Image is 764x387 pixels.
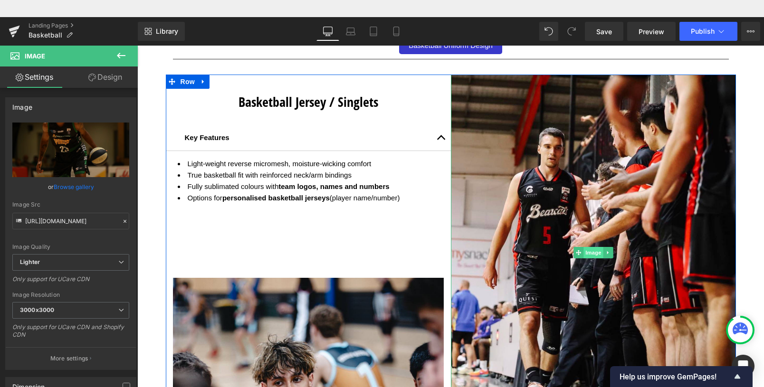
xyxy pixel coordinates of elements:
[12,292,129,298] div: Image Resolution
[40,130,302,141] li: Light-weight reverse micromesh, moisture-wicking comfort
[141,154,252,162] strong: team logos, names and numbers
[562,22,581,41] button: Redo
[362,22,385,41] a: Tablet
[29,22,138,29] a: Landing Pages
[12,201,129,208] div: Image Src
[620,372,732,381] span: Help us improve GemPages!
[741,22,760,41] button: More
[262,8,365,26] a: Basketball Uniform Design
[466,218,476,230] a: Expand / Collapse
[12,213,129,229] input: Link
[6,347,136,369] button: More settings
[40,164,302,175] li: Options for (player name/number)
[29,31,62,39] span: Basketball
[639,27,664,37] span: Preview
[85,165,192,173] strong: personalised basketball jerseys
[620,371,743,382] button: Show survey - Help us improve GemPages!
[20,306,54,313] b: 3000x3000
[385,22,408,41] a: Mobile
[12,323,129,345] div: Only support for UCare CDN and Shopify CDN
[12,98,32,111] div: Image
[54,179,94,195] a: Browse gallery
[539,22,558,41] button: Undo
[596,27,612,37] span: Save
[732,355,754,378] div: Open Intercom Messenger
[12,182,129,192] div: or
[71,66,140,88] a: Design
[12,244,129,250] div: Image Quality
[339,22,362,41] a: Laptop
[41,46,60,60] span: Row
[446,218,466,230] span: Image
[316,22,339,41] a: Desktop
[60,46,72,60] a: Expand / Collapse
[40,141,302,152] li: True basketball fit with reinforced neck/arm bindings
[48,105,92,113] strong: Key Features
[271,13,355,21] span: Basketball Uniform Design
[40,152,302,164] li: Fully sublimated colours with
[138,22,185,41] a: New Library
[627,22,676,41] a: Preview
[20,258,40,265] b: Lighter
[25,52,45,60] span: Image
[101,64,241,82] strong: Basketball Jersey / Singlets
[679,22,737,41] button: Publish
[156,27,178,36] span: Library
[50,354,88,363] p: More settings
[691,28,715,35] span: Publish
[12,275,129,289] div: Only support for UCare CDN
